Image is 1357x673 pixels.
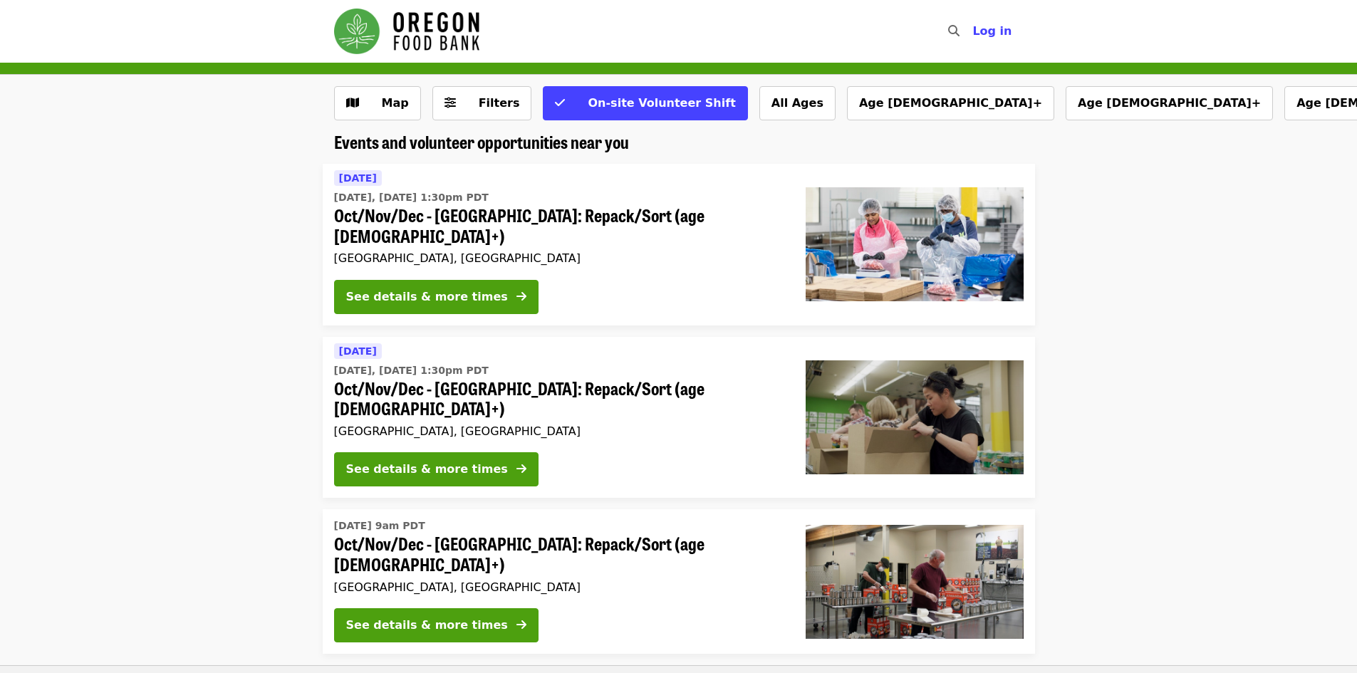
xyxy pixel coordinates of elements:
[323,164,1035,325] a: See details for "Oct/Nov/Dec - Beaverton: Repack/Sort (age 10+)"
[346,288,508,306] div: See details & more times
[334,533,783,575] span: Oct/Nov/Dec - [GEOGRAPHIC_DATA]: Repack/Sort (age [DEMOGRAPHIC_DATA]+)
[432,86,532,120] button: Filters (0 selected)
[334,129,629,154] span: Events and volunteer opportunities near you
[339,172,377,184] span: [DATE]
[382,96,409,110] span: Map
[334,86,421,120] button: Show map view
[334,518,425,533] time: [DATE] 9am PDT
[847,86,1054,120] button: Age [DEMOGRAPHIC_DATA]+
[346,617,508,634] div: See details & more times
[334,9,479,54] img: Oregon Food Bank - Home
[334,608,539,642] button: See details & more times
[1066,86,1273,120] button: Age [DEMOGRAPHIC_DATA]+
[806,187,1024,301] img: Oct/Nov/Dec - Beaverton: Repack/Sort (age 10+) organized by Oregon Food Bank
[323,509,1035,654] a: See details for "Oct/Nov/Dec - Portland: Repack/Sort (age 16+)"
[334,378,783,419] span: Oct/Nov/Dec - [GEOGRAPHIC_DATA]: Repack/Sort (age [DEMOGRAPHIC_DATA]+)
[346,461,508,478] div: See details & more times
[948,24,960,38] i: search icon
[968,14,979,48] input: Search
[806,360,1024,474] img: Oct/Nov/Dec - Portland: Repack/Sort (age 8+) organized by Oregon Food Bank
[961,17,1023,46] button: Log in
[323,337,1035,499] a: See details for "Oct/Nov/Dec - Portland: Repack/Sort (age 8+)"
[334,424,783,438] div: [GEOGRAPHIC_DATA], [GEOGRAPHIC_DATA]
[334,190,489,205] time: [DATE], [DATE] 1:30pm PDT
[334,580,783,594] div: [GEOGRAPHIC_DATA], [GEOGRAPHIC_DATA]
[516,618,526,632] i: arrow-right icon
[339,345,377,357] span: [DATE]
[334,280,539,314] button: See details & more times
[806,525,1024,639] img: Oct/Nov/Dec - Portland: Repack/Sort (age 16+) organized by Oregon Food Bank
[972,24,1012,38] span: Log in
[759,86,836,120] button: All Ages
[444,96,456,110] i: sliders-h icon
[555,96,565,110] i: check icon
[479,96,520,110] span: Filters
[334,363,489,378] time: [DATE], [DATE] 1:30pm PDT
[334,205,783,246] span: Oct/Nov/Dec - [GEOGRAPHIC_DATA]: Repack/Sort (age [DEMOGRAPHIC_DATA]+)
[334,452,539,486] button: See details & more times
[516,290,526,303] i: arrow-right icon
[543,86,747,120] button: On-site Volunteer Shift
[516,462,526,476] i: arrow-right icon
[588,96,735,110] span: On-site Volunteer Shift
[334,251,783,265] div: [GEOGRAPHIC_DATA], [GEOGRAPHIC_DATA]
[346,96,359,110] i: map icon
